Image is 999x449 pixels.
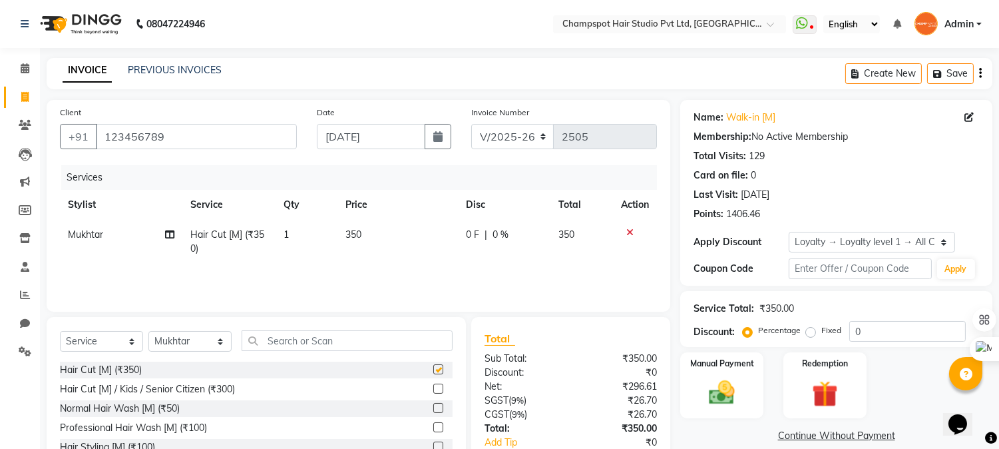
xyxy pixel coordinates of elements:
[190,228,264,254] span: Hair Cut [M] (₹350)
[485,394,508,406] span: SGST
[804,378,846,410] img: _gift.svg
[485,408,509,420] span: CGST
[60,421,207,435] div: Professional Hair Wash [M] (₹100)
[485,228,487,242] span: |
[613,190,657,220] th: Action
[60,363,142,377] div: Hair Cut [M] (₹350)
[5,81,46,92] label: Font Size
[16,93,37,104] span: 16 px
[571,380,668,394] div: ₹296.61
[475,408,571,422] div: ( )
[571,422,668,436] div: ₹350.00
[475,380,571,394] div: Net:
[61,165,667,190] div: Services
[60,107,81,119] label: Client
[493,228,508,242] span: 0 %
[60,124,97,149] button: +91
[694,262,789,276] div: Coupon Code
[5,42,194,57] h3: Style
[749,149,765,163] div: 129
[511,395,524,406] span: 9%
[96,124,297,149] input: Search by Name/Mobile/Email/Code
[726,111,775,125] a: Walk-in [M]
[128,64,222,76] a: PREVIOUS INVOICES
[944,17,974,31] span: Admin
[726,207,760,221] div: 1406.46
[694,149,746,163] div: Total Visits:
[690,358,754,370] label: Manual Payment
[701,378,743,408] img: _cash.svg
[60,382,235,396] div: Hair Cut [M] / Kids / Senior Citizen (₹300)
[475,394,571,408] div: ( )
[475,352,571,366] div: Sub Total:
[317,107,335,119] label: Date
[694,169,748,183] div: Card on file:
[751,169,756,183] div: 0
[571,394,668,408] div: ₹26.70
[5,5,194,17] div: Outline
[345,228,361,240] span: 350
[512,409,524,420] span: 9%
[182,190,276,220] th: Service
[943,396,986,436] iframe: chat widget
[694,325,735,339] div: Discount:
[60,190,182,220] th: Stylist
[466,228,479,242] span: 0 F
[789,258,931,279] input: Enter Offer / Coupon Code
[845,63,922,84] button: Create New
[571,408,668,422] div: ₹26.70
[68,228,103,240] span: Mukhtar
[571,366,668,380] div: ₹0
[694,302,754,316] div: Service Total:
[475,366,571,380] div: Discount:
[550,190,614,220] th: Total
[802,358,848,370] label: Redemption
[914,12,938,35] img: Admin
[458,190,550,220] th: Disc
[694,130,979,144] div: No Active Membership
[741,188,769,202] div: [DATE]
[276,190,337,220] th: Qty
[694,130,751,144] div: Membership:
[475,422,571,436] div: Total:
[571,352,668,366] div: ₹350.00
[694,235,789,249] div: Apply Discount
[146,5,205,43] b: 08047224946
[242,330,453,351] input: Search or Scan
[683,429,990,443] a: Continue Without Payment
[927,63,974,84] button: Save
[337,190,458,220] th: Price
[694,207,723,221] div: Points:
[63,59,112,83] a: INVOICE
[20,17,72,29] a: Back to Top
[937,259,975,279] button: Apply
[759,302,794,316] div: ₹350.00
[558,228,574,240] span: 350
[694,188,738,202] div: Last Visit:
[471,107,529,119] label: Invoice Number
[284,228,289,240] span: 1
[34,5,125,43] img: logo
[821,324,841,336] label: Fixed
[758,324,801,336] label: Percentage
[60,402,180,416] div: Normal Hair Wash [M] (₹50)
[694,111,723,125] div: Name:
[485,332,515,346] span: Total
